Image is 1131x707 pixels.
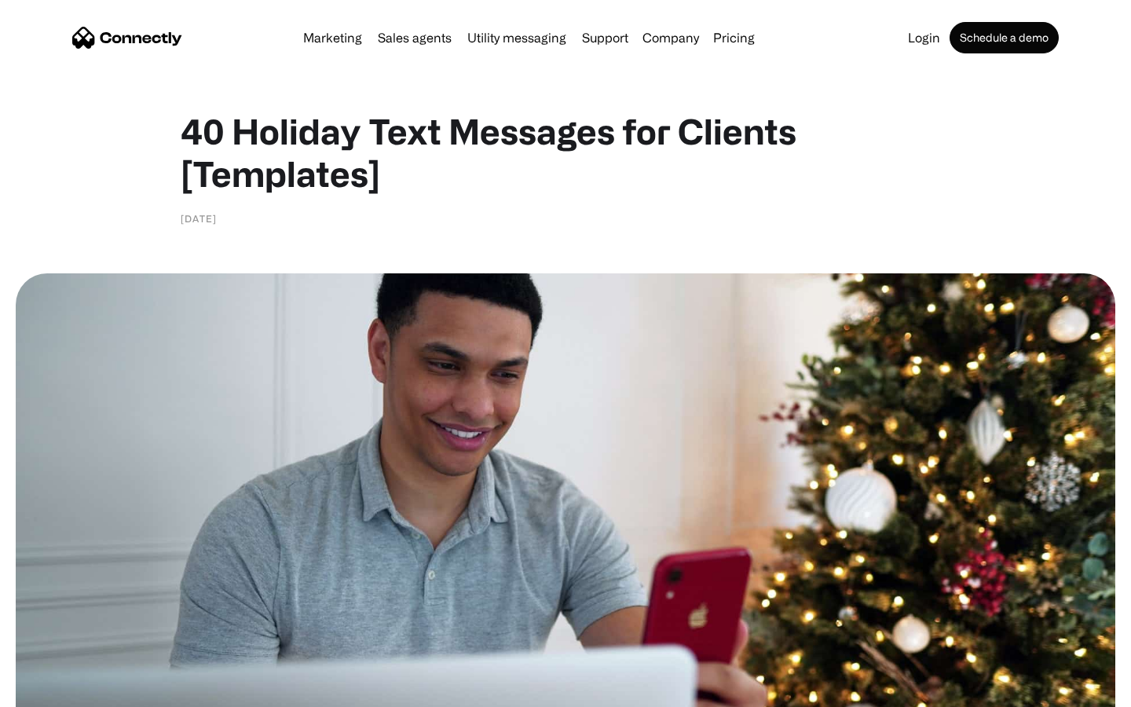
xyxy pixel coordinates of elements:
a: Marketing [297,31,368,44]
a: Pricing [707,31,761,44]
h1: 40 Holiday Text Messages for Clients [Templates] [181,110,950,195]
aside: Language selected: English [16,680,94,702]
a: Utility messaging [461,31,573,44]
a: Sales agents [372,31,458,44]
div: [DATE] [181,211,217,226]
div: Company [642,27,699,49]
a: Support [576,31,635,44]
a: Login [902,31,946,44]
ul: Language list [31,680,94,702]
a: Schedule a demo [950,22,1059,53]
